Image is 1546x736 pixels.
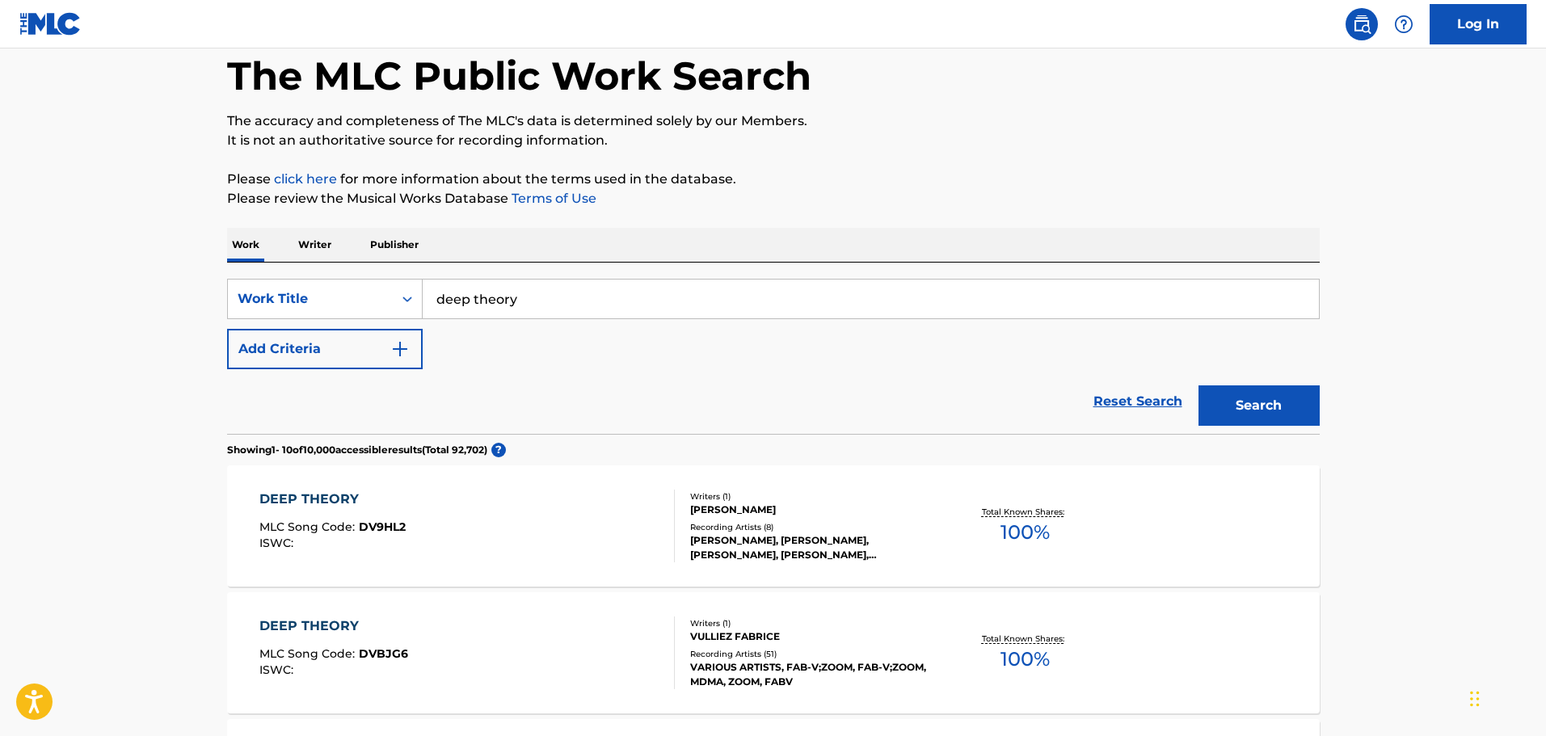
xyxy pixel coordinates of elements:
span: 100 % [1000,518,1050,547]
span: ISWC : [259,536,297,550]
div: Help [1388,8,1420,40]
p: Total Known Shares: [982,506,1068,518]
p: The accuracy and completeness of The MLC's data is determined solely by our Members. [227,111,1320,131]
div: Recording Artists ( 51 ) [690,648,934,660]
span: ISWC : [259,662,297,677]
h1: The MLC Public Work Search [227,52,811,100]
p: It is not an authoritative source for recording information. [227,131,1320,150]
div: Recording Artists ( 8 ) [690,521,934,533]
div: [PERSON_NAME] [690,503,934,517]
button: Search [1198,385,1320,426]
img: search [1352,15,1371,34]
span: ? [491,443,506,457]
div: Writers ( 1 ) [690,490,934,503]
div: VULLIEZ FABRICE [690,629,934,644]
iframe: Chat Widget [1465,658,1546,736]
div: Drag [1470,675,1480,723]
div: DEEP THEORY [259,490,406,509]
a: DEEP THEORYMLC Song Code:DVBJG6ISWC:Writers (1)VULLIEZ FABRICERecording Artists (51)VARIOUS ARTIS... [227,592,1320,713]
p: Showing 1 - 10 of 10,000 accessible results (Total 92,702 ) [227,443,487,457]
div: Work Title [238,289,383,309]
img: MLC Logo [19,12,82,36]
p: Please for more information about the terms used in the database. [227,170,1320,189]
a: DEEP THEORYMLC Song Code:DV9HL2ISWC:Writers (1)[PERSON_NAME]Recording Artists (8)[PERSON_NAME], [... [227,465,1320,587]
div: Writers ( 1 ) [690,617,934,629]
span: DV9HL2 [359,519,406,534]
a: Log In [1430,4,1527,44]
a: Reset Search [1085,384,1190,419]
span: DVBJG6 [359,646,408,661]
a: Terms of Use [508,191,596,206]
form: Search Form [227,279,1320,434]
p: Publisher [365,228,423,262]
img: help [1394,15,1413,34]
p: Total Known Shares: [982,633,1068,645]
p: Writer [293,228,336,262]
div: VARIOUS ARTISTS, FAB-V;ZOOM, FAB-V;ZOOM, MDMA, ZOOM, FABV [690,660,934,689]
p: Work [227,228,264,262]
div: [PERSON_NAME], [PERSON_NAME], [PERSON_NAME], [PERSON_NAME], [PERSON_NAME] [690,533,934,562]
img: 9d2ae6d4665cec9f34b9.svg [390,339,410,359]
a: click here [274,171,337,187]
span: MLC Song Code : [259,519,359,534]
p: Please review the Musical Works Database [227,189,1320,208]
span: MLC Song Code : [259,646,359,661]
span: 100 % [1000,645,1050,674]
a: Public Search [1346,8,1378,40]
div: DEEP THEORY [259,616,408,636]
button: Add Criteria [227,329,423,369]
